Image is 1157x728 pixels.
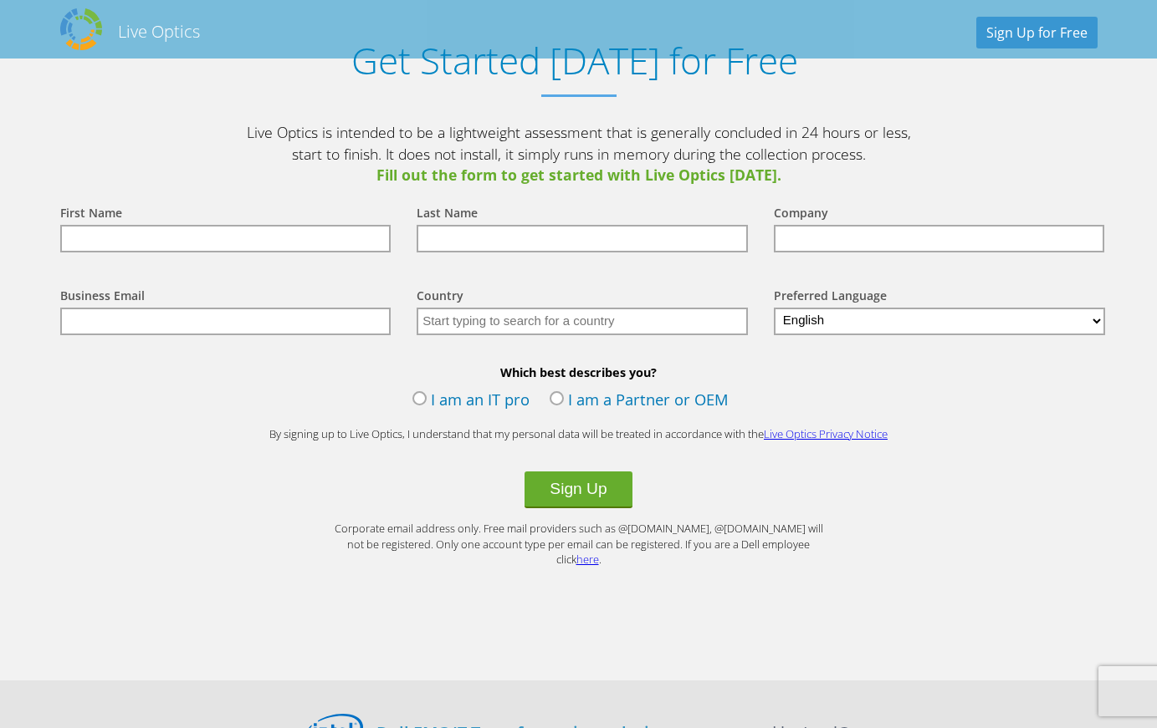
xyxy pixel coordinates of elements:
label: Company [774,205,828,225]
span: Fill out the form to get started with Live Optics [DATE]. [244,165,914,186]
a: Live Optics Privacy Notice [764,426,888,441]
label: Preferred Language [774,288,887,308]
label: Last Name [417,205,478,225]
img: Dell Dpack [60,8,102,50]
label: First Name [60,205,122,225]
h1: Get Started [DATE] for Free [44,39,1106,82]
label: Business Email [60,288,145,308]
p: Live Optics is intended to be a lightweight assessment that is generally concluded in 24 hours or... [244,122,914,186]
label: Country [417,288,463,308]
b: Which best describes you? [44,364,1114,380]
h2: Live Optics [118,20,200,43]
a: here [576,552,599,567]
p: By signing up to Live Optics, I understand that my personal data will be treated in accordance wi... [244,426,914,442]
label: I am a Partner or OEM [550,389,729,414]
label: I am an IT pro [412,389,530,414]
a: Sign Up for Free [976,17,1098,48]
input: Start typing to search for a country [417,308,748,335]
button: Sign Up [525,471,632,508]
p: Corporate email address only. Free mail providers such as @[DOMAIN_NAME], @[DOMAIN_NAME] will not... [328,521,830,568]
